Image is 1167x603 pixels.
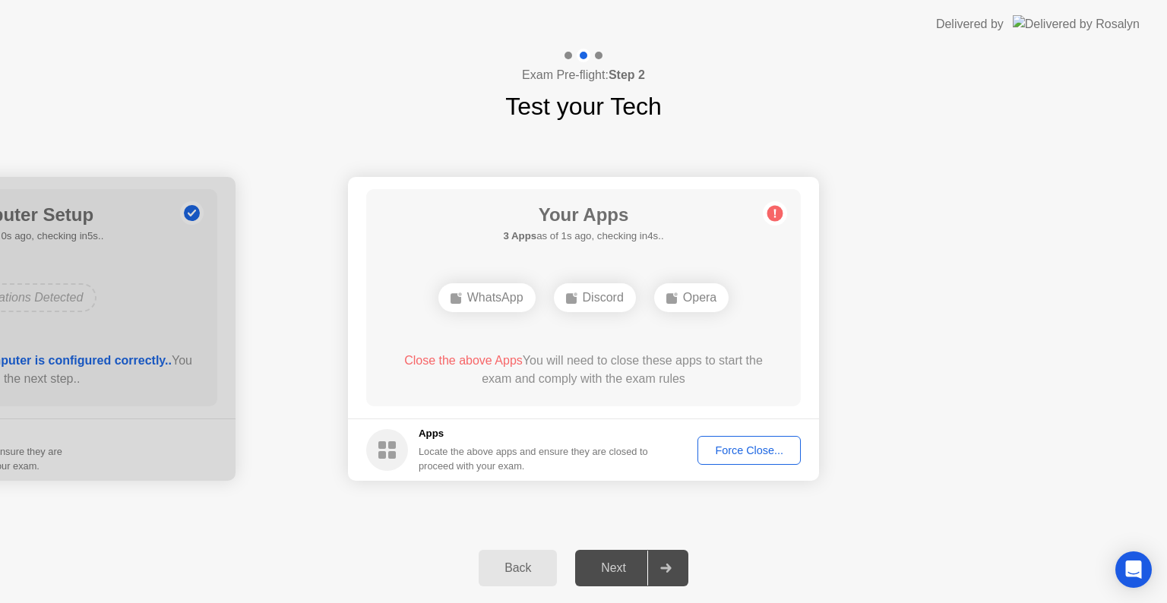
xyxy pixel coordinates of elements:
button: Force Close... [697,436,801,465]
div: Opera [654,283,729,312]
b: 3 Apps [503,230,536,242]
h4: Exam Pre-flight: [522,66,645,84]
div: WhatsApp [438,283,536,312]
div: Locate the above apps and ensure they are closed to proceed with your exam. [419,444,649,473]
div: Delivered by [936,15,1004,33]
div: Force Close... [703,444,795,456]
div: Open Intercom Messenger [1115,551,1152,588]
h1: Test your Tech [505,88,662,125]
div: Next [580,561,647,575]
h5: as of 1s ago, checking in4s.. [503,229,663,244]
button: Next [575,550,688,586]
b: Step 2 [609,68,645,81]
h1: Your Apps [503,201,663,229]
div: Discord [554,283,636,312]
div: Back [483,561,552,575]
button: Back [479,550,557,586]
span: Close the above Apps [404,354,523,367]
img: Delivered by Rosalyn [1013,15,1140,33]
h5: Apps [419,426,649,441]
div: You will need to close these apps to start the exam and comply with the exam rules [388,352,780,388]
